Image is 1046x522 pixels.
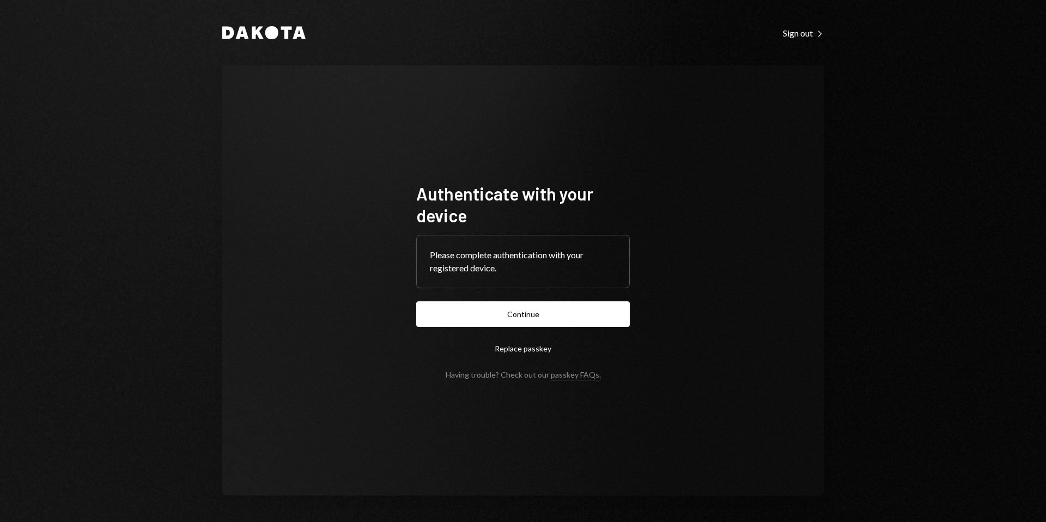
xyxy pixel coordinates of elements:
[416,301,630,327] button: Continue
[783,28,824,39] div: Sign out
[446,370,601,379] div: Having trouble? Check out our .
[416,183,630,226] h1: Authenticate with your device
[783,27,824,39] a: Sign out
[430,248,616,275] div: Please complete authentication with your registered device.
[551,370,599,380] a: passkey FAQs
[416,336,630,361] button: Replace passkey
